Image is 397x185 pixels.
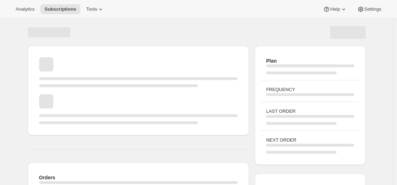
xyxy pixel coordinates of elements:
h3: FREQUENCY [266,86,354,93]
h2: Orders [39,174,238,181]
button: Tools [82,4,108,14]
span: Analytics [16,6,35,12]
span: Help [330,6,340,12]
button: Help [319,4,351,14]
h3: LAST ORDER [266,108,354,115]
h3: NEXT ORDER [266,137,354,144]
button: Analytics [11,4,39,14]
button: Settings [353,4,386,14]
span: Tools [86,6,97,12]
span: Subscriptions [44,6,76,12]
span: Settings [364,6,381,12]
h2: Plan [266,57,354,64]
button: Subscriptions [40,4,80,14]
